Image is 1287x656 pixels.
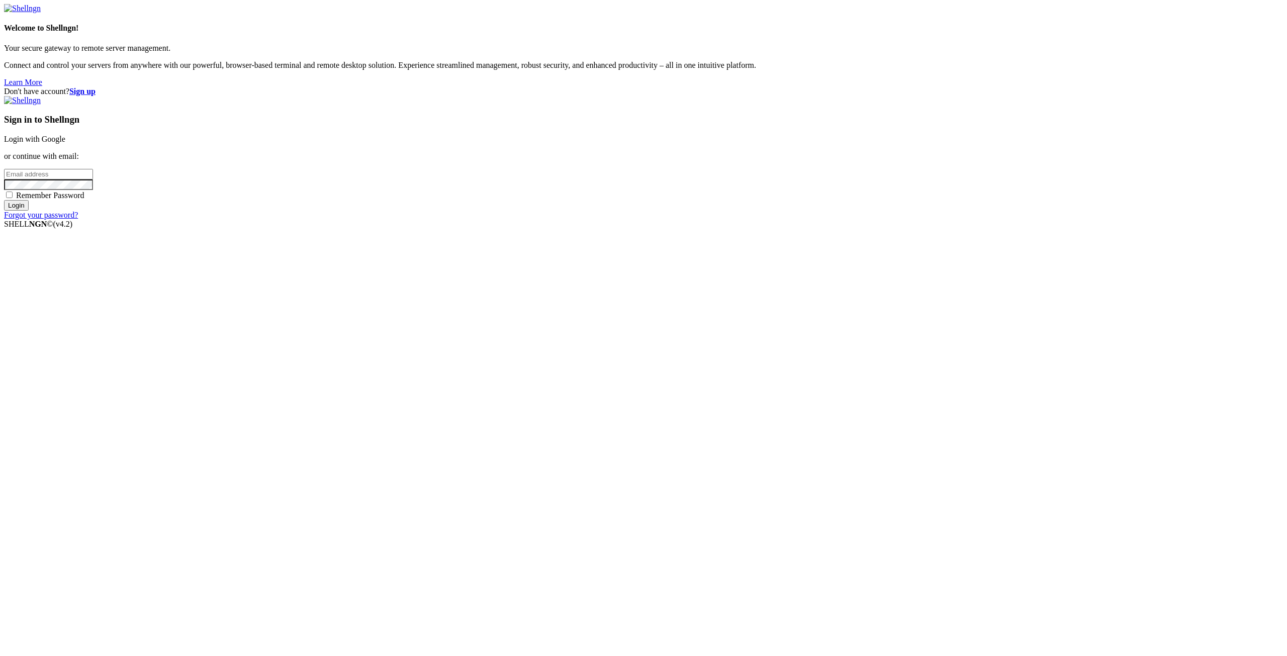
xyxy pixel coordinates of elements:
[4,200,29,211] input: Login
[69,87,96,96] a: Sign up
[4,169,93,179] input: Email address
[29,220,47,228] b: NGN
[4,44,1283,53] p: Your secure gateway to remote server management.
[4,96,41,105] img: Shellngn
[4,24,1283,33] h4: Welcome to Shellngn!
[6,192,13,198] input: Remember Password
[4,87,1283,96] div: Don't have account?
[4,211,78,219] a: Forgot your password?
[4,61,1283,70] p: Connect and control your servers from anywhere with our powerful, browser-based terminal and remo...
[4,152,1283,161] p: or continue with email:
[4,114,1283,125] h3: Sign in to Shellngn
[4,220,72,228] span: SHELL ©
[4,135,65,143] a: Login with Google
[53,220,73,228] span: 4.2.0
[4,78,42,86] a: Learn More
[16,191,84,200] span: Remember Password
[4,4,41,13] img: Shellngn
